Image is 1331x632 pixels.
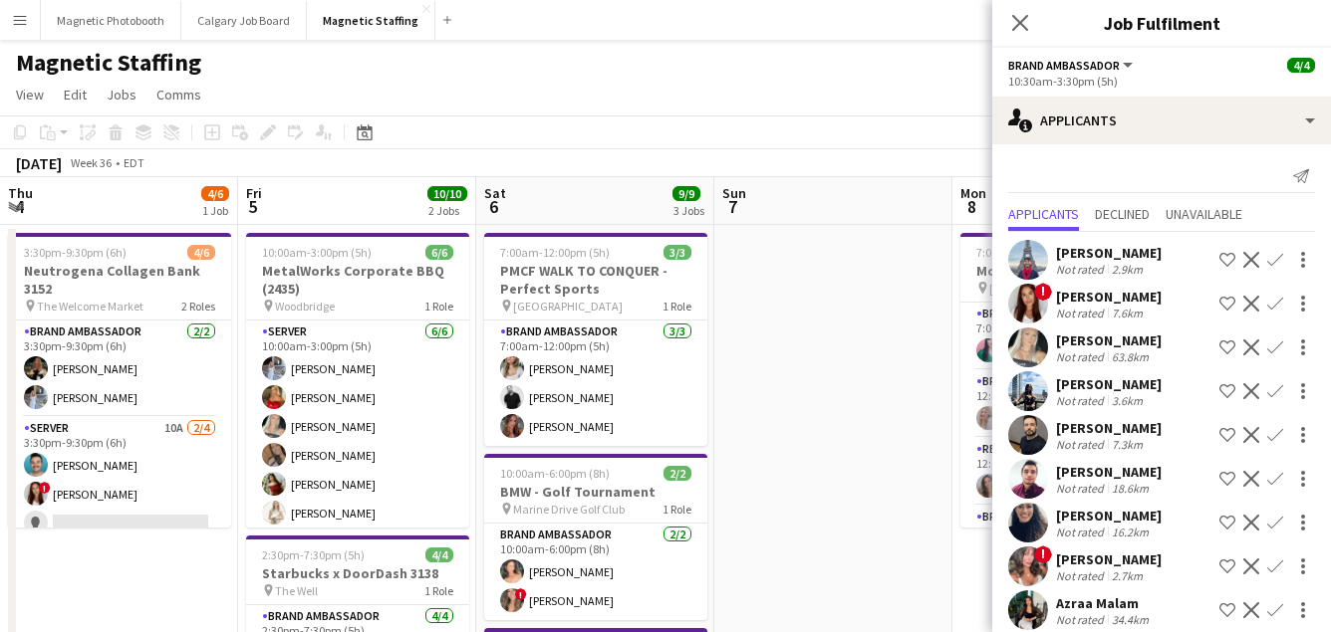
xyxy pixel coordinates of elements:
h3: BMW - Golf Tournament [484,483,707,501]
span: Woodbridge [275,299,335,314]
h3: Modern Day Wife Event 3070 [960,262,1184,280]
a: View [8,82,52,107]
div: Azraa Malam [1056,594,1153,612]
h3: Starbucks x DoorDash 3138 [246,564,469,582]
h1: Magnetic Staffing [16,48,201,78]
div: [DATE] [16,153,62,173]
div: [PERSON_NAME] [1056,244,1162,262]
button: Magnetic Photobooth [41,1,181,40]
div: 3 Jobs [673,203,704,218]
div: Not rated [1056,349,1108,364]
span: Applicants [1008,207,1079,221]
app-card-role: Brand Ambassador2/23:30pm-9:30pm (6h)[PERSON_NAME][PERSON_NAME] [8,320,231,417]
span: 2/2 [664,466,691,481]
a: Edit [56,82,95,107]
div: Applicants [992,97,1331,144]
h3: Neutrogena Collagen Bank 3152 [8,262,231,298]
div: Not rated [1056,612,1108,627]
span: 9/9 [672,186,700,201]
div: Not rated [1056,437,1108,452]
span: 2 Roles [181,299,215,314]
span: 10:00am-6:00pm (8h) [500,466,610,481]
span: 10:00am-3:00pm (5h) [262,245,372,260]
span: 4/4 [1287,58,1315,73]
span: Marine Drive Golf Club [513,502,625,517]
app-card-role: Brand Ambassador2/210:00am-6:00pm (8h)[PERSON_NAME]![PERSON_NAME] [484,524,707,620]
app-card-role: Brand Ambassador1/17:00am-1:00pm (6h)[PERSON_NAME] [960,303,1184,370]
h3: PMCF WALK TO CONQUER - Perfect Sports [484,262,707,298]
span: 8 [957,195,986,218]
span: ! [515,588,527,600]
span: 4/6 [187,245,215,260]
h3: Job Fulfilment [992,10,1331,36]
app-job-card: 10:00am-3:00pm (5h)6/6MetalWorks Corporate BBQ (2435) Woodbridge1 RoleServer6/610:00am-3:00pm (5h... [246,233,469,527]
div: 10:30am-3:30pm (5h) [1008,74,1315,89]
span: 1 Role [424,299,453,314]
div: Not rated [1056,568,1108,583]
span: Jobs [107,86,136,104]
span: ! [1034,283,1052,301]
div: [PERSON_NAME] [1056,463,1162,481]
span: 4/6 [201,186,229,201]
div: [PERSON_NAME] [1056,507,1162,525]
div: Not rated [1056,306,1108,320]
span: 3/3 [664,245,691,260]
span: 10/10 [427,186,467,201]
app-card-role: Registration1/112:00pm-8:00pm (8h)[PERSON_NAME] [960,438,1184,506]
div: 3.6km [1108,393,1147,408]
div: 1 Job [202,203,228,218]
span: 5 [243,195,262,218]
span: Mon [960,184,986,202]
span: 6/6 [425,245,453,260]
span: Sun [722,184,746,202]
div: 2.7km [1108,568,1147,583]
span: 3:30pm-9:30pm (6h) [24,245,127,260]
div: EDT [124,155,144,170]
span: Sat [484,184,506,202]
span: 4 [5,195,33,218]
span: Unavailable [1166,207,1242,221]
div: 2.9km [1108,262,1147,277]
span: Thu [8,184,33,202]
span: 6 [481,195,506,218]
div: Not rated [1056,481,1108,496]
button: Magnetic Staffing [307,1,435,40]
span: [GEOGRAPHIC_DATA] [513,299,623,314]
app-card-role: Server10A2/43:30pm-9:30pm (6h)[PERSON_NAME]![PERSON_NAME] [8,417,231,571]
span: The Well [275,583,318,598]
app-job-card: 7:00am-8:00pm (13h)3/4Modern Day Wife Event 3070 [GEOGRAPHIC_DATA]4 RolesBrand Ambassador1/17:00a... [960,233,1184,527]
span: 7:00am-12:00pm (5h) [500,245,610,260]
app-card-role: Brand Ambassador3/37:00am-12:00pm (5h)[PERSON_NAME][PERSON_NAME][PERSON_NAME] [484,320,707,446]
span: Fri [246,184,262,202]
app-card-role: Brand Ambassador1/112:00pm-8:00pm (8h)[PERSON_NAME] [960,370,1184,438]
span: 1 Role [424,583,453,598]
div: [PERSON_NAME] [1056,331,1162,349]
div: 34.4km [1108,612,1153,627]
span: Brand Ambassador [1008,58,1120,73]
div: Not rated [1056,393,1108,408]
div: 16.2km [1108,525,1153,539]
div: [PERSON_NAME] [1056,375,1162,393]
span: ! [1034,545,1052,563]
app-job-card: 10:00am-6:00pm (8h)2/2BMW - Golf Tournament Marine Drive Golf Club1 RoleBrand Ambassador2/210:00a... [484,454,707,620]
button: Calgary Job Board [181,1,307,40]
span: 7 [719,195,746,218]
app-job-card: 7:00am-12:00pm (5h)3/3PMCF WALK TO CONQUER - Perfect Sports [GEOGRAPHIC_DATA]1 RoleBrand Ambassad... [484,233,707,446]
span: 2:30pm-7:30pm (5h) [262,547,365,562]
div: 3:30pm-9:30pm (6h)4/6Neutrogena Collagen Bank 3152 The Welcome Market2 RolesBrand Ambassador2/23:... [8,233,231,527]
span: View [16,86,44,104]
app-card-role: Server6/610:00am-3:00pm (5h)[PERSON_NAME][PERSON_NAME][PERSON_NAME][PERSON_NAME][PERSON_NAME][PER... [246,320,469,532]
div: Not rated [1056,262,1108,277]
div: [PERSON_NAME] [1056,419,1162,437]
span: 7:00am-8:00pm (13h) [976,245,1086,260]
span: The Welcome Market [37,299,143,314]
div: 63.8km [1108,349,1153,364]
div: [PERSON_NAME] [1056,288,1162,306]
span: [GEOGRAPHIC_DATA] [989,281,1099,296]
span: 4/4 [425,547,453,562]
span: 1 Role [663,502,691,517]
